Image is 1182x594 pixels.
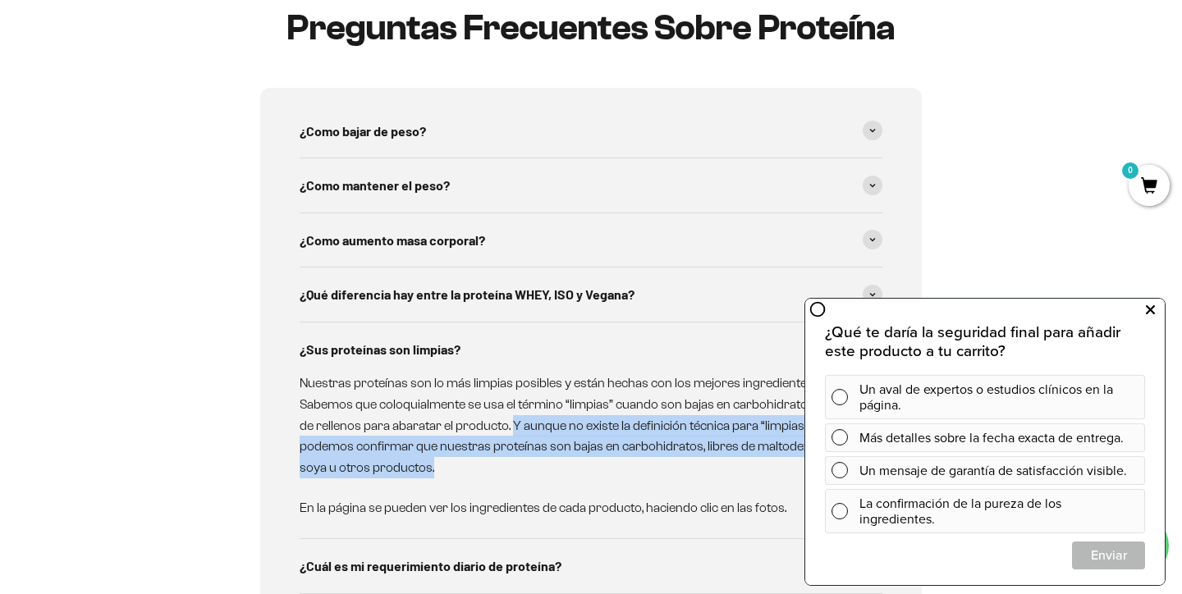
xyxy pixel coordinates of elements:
a: 0 [1129,178,1170,196]
mark: 0 [1120,161,1140,180]
summary: ¿Sus proteínas son limpias? [300,322,882,377]
summary: ¿Qué diferencia hay entre la proteína WHEY, ISO y Vegana? [300,267,882,322]
span: ¿Qué diferencia hay entre la proteína WHEY, ISO y Vegana? [300,284,635,305]
span: ¿Como bajar de peso? [300,121,426,142]
span: ¿Sus proteínas son limpias? [300,339,460,360]
summary: ¿Como aumento masa corporal? [300,213,882,267]
summary: ¿Como bajar de peso? [300,104,882,158]
span: ¿Como aumento masa corporal? [300,230,485,251]
p: Nuestras proteínas son lo más limpias posibles y están hechas con los mejores ingredientes. Sabem... [300,372,863,477]
span: ¿Cuál es mi requerimiento diario de proteína? [300,555,561,577]
p: En la página se pueden ver los ingredientes de cada producto, haciendo clic en las fotos. [300,497,863,519]
summary: ¿Como mantener el peso? [300,158,882,212]
h2: Preguntas Frecuentes Sobre Proteína [260,8,922,48]
iframe: zigpoll-iframe [805,297,1165,585]
span: ¿Como mantener el peso? [300,175,450,196]
summary: ¿Cuál es mi requerimiento diario de proteína? [300,539,882,593]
